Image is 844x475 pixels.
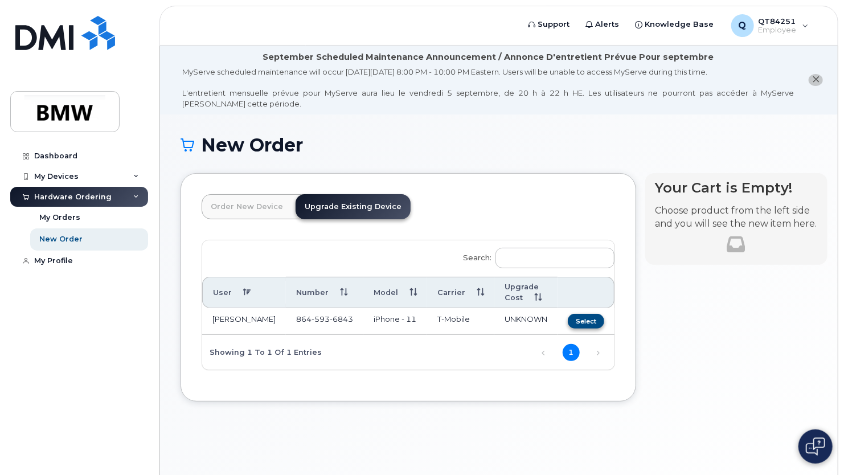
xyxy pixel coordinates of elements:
[809,74,823,86] button: close notification
[806,437,825,456] img: Open chat
[363,308,427,334] td: iPhone - 11
[286,277,363,309] th: Number: activate to sort column ascending
[494,277,558,309] th: Upgrade Cost: activate to sort column ascending
[182,67,794,109] div: MyServe scheduled maintenance will occur [DATE][DATE] 8:00 PM - 10:00 PM Eastern. Users will be u...
[202,194,292,219] a: Order New Device
[590,344,607,361] a: Next
[181,135,817,155] h1: New Order
[495,248,614,268] input: Search:
[505,314,547,324] span: UNKNOWN
[202,308,286,334] td: [PERSON_NAME]
[563,344,580,361] a: 1
[363,277,427,309] th: Model: activate to sort column ascending
[312,314,330,324] span: 593
[655,204,817,231] p: Choose product from the left side and you will see the new item here.
[202,277,286,309] th: User: activate to sort column descending
[427,308,494,334] td: T-Mobile
[655,180,817,195] h4: Your Cart is Empty!
[568,314,604,328] button: Select
[456,240,614,272] label: Search:
[263,51,714,63] div: September Scheduled Maintenance Announcement / Annonce D'entretient Prévue Pour septembre
[296,314,353,324] span: 864
[330,314,353,324] span: 6843
[296,194,411,219] a: Upgrade Existing Device
[535,344,552,361] a: Previous
[427,277,494,309] th: Carrier: activate to sort column ascending
[202,342,322,362] div: Showing 1 to 1 of 1 entries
